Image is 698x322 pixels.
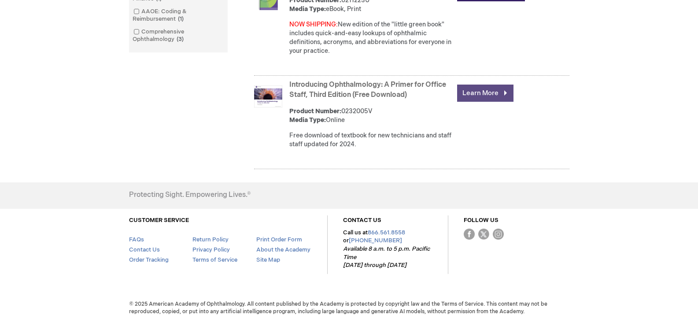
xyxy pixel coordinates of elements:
a: FOLLOW US [464,217,499,224]
img: Facebook [464,229,475,240]
a: About the Academy [256,246,310,253]
a: [PHONE_NUMBER] [349,237,402,244]
a: CUSTOMER SERVICE [129,217,189,224]
img: Introducing Ophthalmology: A Primer for Office Staff, Third Edition (Free Download) [254,82,282,111]
em: Available 8 a.m. to 5 p.m. Pacific Time [DATE] through [DATE] [343,245,430,269]
a: Site Map [256,256,280,263]
a: Learn More [457,85,513,102]
strong: Media Type: [289,5,326,13]
p: Call us at or [343,229,432,270]
a: Privacy Policy [192,246,230,253]
a: CONTACT US [343,217,381,224]
a: Comprehensive Ophthalmology3 [131,28,225,44]
div: 0232005V Online [289,107,453,125]
a: AAOE: Coding & Reimbursement1 [131,7,225,23]
span: 1 [176,15,186,22]
span: 3 [174,36,186,43]
a: Introducing Ophthalmology: A Primer for Office Staff, Third Edition (Free Download) [289,81,446,99]
a: Print Order Form [256,236,302,243]
img: Twitter [478,229,489,240]
h4: Protecting Sight. Empowering Lives.® [129,191,251,199]
a: FAQs [129,236,144,243]
a: Contact Us [129,246,160,253]
a: Terms of Service [192,256,237,263]
a: Order Tracking [129,256,169,263]
div: Free download of textbook for new technicians and staff staff updated for 2024. [289,131,453,149]
img: instagram [493,229,504,240]
strong: Product Number: [289,107,341,115]
a: Return Policy [192,236,229,243]
font: NOW SHIPPING: [289,21,338,28]
div: New edition of the "little green book" includes quick-and-easy lookups of ophthalmic definitions,... [289,20,453,56]
span: © 2025 American Academy of Ophthalmology. All content published by the Academy is protected by co... [122,300,576,315]
strong: Media Type: [289,116,326,124]
a: 866.561.8558 [368,229,405,236]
